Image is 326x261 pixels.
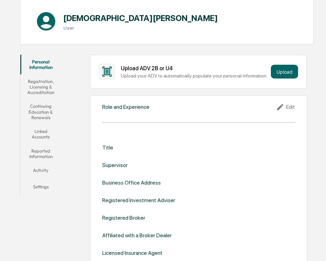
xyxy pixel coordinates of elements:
div: Supervisor [102,162,128,168]
button: Continuing Education & Renewals [20,99,61,124]
button: Settings [20,180,61,196]
button: Personal Information [20,55,61,74]
div: secondary tabs example [20,55,61,196]
div: Business Office Address [102,179,161,186]
h3: User [63,25,218,31]
button: Activity [20,163,61,180]
div: Upload ADV 2B or U4 [121,65,268,72]
div: Registered Investment Adviser [102,197,175,203]
div: Licensed Insurance Agent [102,250,162,256]
div: Title [102,144,113,151]
div: Registered Broker [102,215,145,221]
button: Registration, Licensing & Accreditation [20,74,61,100]
button: Reported Information [20,144,61,164]
div: Affiliated with a Broker Dealer [102,232,172,239]
div: Edit [276,103,295,111]
div: Upload your ADV to automatically populate your personal information. [121,73,268,79]
button: Linked Accounts [20,124,61,144]
h1: [DEMOGRAPHIC_DATA][PERSON_NAME] [63,13,218,23]
div: Role and Experience [102,104,149,110]
button: Upload [271,65,298,79]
